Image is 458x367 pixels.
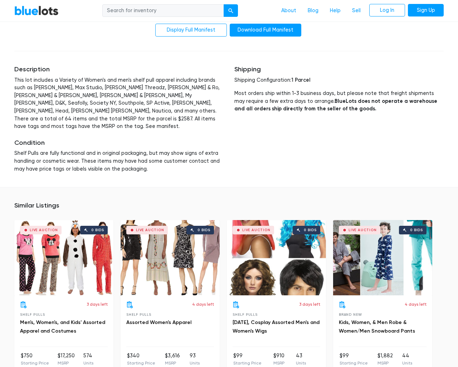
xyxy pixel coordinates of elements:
[273,360,284,366] p: MSRP
[333,220,432,295] a: Live Auction 0 bids
[291,77,310,83] span: 1 Parcel
[58,360,75,366] p: MSRP
[227,220,326,295] a: Live Auction 0 bids
[234,90,444,113] p: Most orders ship within 1-3 business days, but please note that freight shipments may require a f...
[21,360,49,366] p: Starting Price
[126,319,191,325] a: Assorted Women's Apparel
[14,66,224,73] h5: Description
[276,4,302,18] a: About
[408,4,444,17] a: Sign Up
[21,352,49,366] li: $750
[127,360,155,366] p: Starting Price
[198,228,210,232] div: 0 bids
[136,228,164,232] div: Live Auction
[402,360,412,366] p: Units
[340,360,368,366] p: Starting Price
[233,319,320,334] a: [DATE], Cosplay Assorted Men's and Women's Wigs
[230,24,301,37] a: Download Full Manifest
[155,24,227,37] a: Display Full Manifest
[190,352,200,366] li: 93
[14,220,113,295] a: Live Auction 0 bids
[369,4,405,17] a: Log In
[402,352,412,366] li: 44
[234,76,444,84] p: Shipping Configuration:
[14,139,224,147] h5: Condition
[377,360,393,366] p: MSRP
[234,98,437,112] strong: BlueLots does not operate a warehouse and all orders ship directly from the seller of the goods.
[192,301,214,308] p: 4 days left
[349,228,377,232] div: Live Auction
[20,313,45,316] span: Shelf Pulls
[83,360,93,366] p: Units
[87,301,108,308] p: 3 days left
[339,313,362,316] span: Brand New
[304,228,317,232] div: 0 bids
[273,352,284,366] li: $910
[340,352,368,366] li: $99
[302,4,324,18] a: Blog
[296,360,306,366] p: Units
[14,5,59,16] a: BlueLots
[121,220,220,295] a: Live Auction 0 bids
[30,228,58,232] div: Live Auction
[14,202,444,210] h5: Similar Listings
[299,301,320,308] p: 3 days left
[14,76,224,130] p: This lot includes a Variety of Women's and men's shelf pull apparel including brands such as [PER...
[102,4,224,17] input: Search for inventory
[233,360,262,366] p: Starting Price
[346,4,366,18] a: Sell
[58,352,75,366] li: $17,250
[91,228,104,232] div: 0 bids
[410,228,423,232] div: 0 bids
[83,352,93,366] li: 574
[20,319,105,334] a: Men's, Women's, and Kids' Assorted Apparel and Costumes
[165,360,180,366] p: MSRP
[242,228,271,232] div: Live Auction
[377,352,393,366] li: $1,882
[234,66,444,73] h5: Shipping
[324,4,346,18] a: Help
[339,319,415,334] a: Kids, Women, & Men Robe & Women/Men Snowboard Pants
[405,301,427,308] p: 4 days left
[190,360,200,366] p: Units
[14,149,224,173] p: Shelf Pulls are fully functional and in original packaging, but may show signs of extra handling ...
[165,352,180,366] li: $3,616
[233,352,262,366] li: $99
[126,313,151,316] span: Shelf Pulls
[296,352,306,366] li: 43
[233,313,258,316] span: Shelf Pulls
[127,352,155,366] li: $340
